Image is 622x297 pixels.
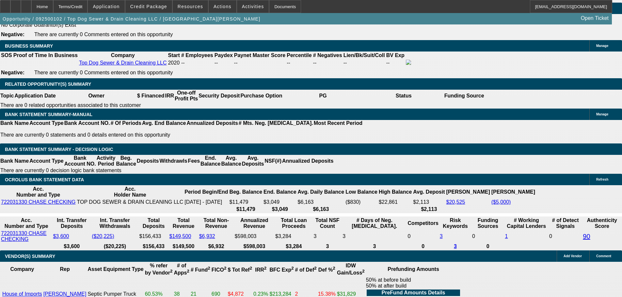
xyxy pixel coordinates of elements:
[313,217,342,230] th: Sum of the Total NSF Count and Total Overdraft Fee Count from Ocrolus
[145,263,173,275] b: % refer by Vendor
[1,52,12,59] th: SOS
[282,90,363,102] th: PG
[184,199,228,205] td: [DATE] - [DATE]
[263,206,296,213] th: $3,049
[198,90,240,102] th: Security Deposit
[313,230,342,243] td: 3
[139,217,168,230] th: Total Deposits
[491,199,511,205] a: ($5,000)
[242,155,264,167] th: Avg. Deposits
[444,90,485,102] th: Funding Source
[181,52,213,58] b: # Employees
[215,52,233,58] b: Paydex
[79,60,167,66] a: Top Dog Sewer & Drain Cleaning LLC
[0,132,362,138] p: There are currently 0 statements and 0 details entered on this opportunity
[295,267,317,273] b: # of Def
[229,199,263,205] td: $11,479
[578,13,611,24] a: Open Ticket
[229,206,263,213] th: $11,479
[242,4,264,9] span: Activities
[5,177,84,182] span: OCROLUS BANK STATEMENT DATA
[53,217,91,230] th: Int. Transfer Deposits
[583,233,590,240] a: 90
[564,254,582,258] span: Add Vendor
[91,243,138,250] th: ($20,225)
[263,186,296,198] th: End. Balance
[181,60,185,66] span: --
[64,120,110,126] th: Bank Account NO.
[10,266,34,272] b: Company
[406,60,411,65] img: facebook-icon.png
[333,266,335,271] sup: 2
[596,44,608,48] span: Manage
[491,186,535,198] th: [PERSON_NAME]
[472,230,504,243] td: 0
[116,155,136,167] th: Beg. Balance
[13,52,78,59] th: Proof of Time In Business
[382,290,445,295] b: PreFund Amounts Details
[5,43,53,49] span: BUSINESS SUMMARY
[1,217,52,230] th: Acc. Number and Type
[263,199,296,205] td: $3,049
[139,243,168,250] th: $156,433
[386,52,405,58] b: BV Exp
[130,4,167,9] span: Credit Package
[173,0,208,13] button: Resources
[184,186,228,198] th: Period Begin/End
[142,120,186,126] th: Avg. End Balance
[275,243,312,250] th: $3,284
[137,90,165,102] th: $ Financed
[234,217,274,230] th: Annualized Revenue
[1,199,76,205] a: 722031330 CHASE CHECKING
[363,90,444,102] th: Status
[472,243,504,250] th: 0
[407,243,439,250] th: 0
[212,267,227,273] b: FICO
[407,230,439,243] td: 0
[208,266,210,271] sup: 2
[314,266,316,271] sup: 2
[168,52,180,58] b: Start
[187,269,189,274] sup: 2
[3,16,260,22] span: Opportunity / 092500102 / Top Dog Sewer & Drain Cleaning LLC / [GEOGRAPHIC_DATA][PERSON_NAME]
[136,155,159,167] th: Deposits
[472,217,504,230] th: Funding Sources
[440,233,443,239] a: 3
[342,230,407,243] td: 3
[596,254,611,258] span: Comment
[269,267,294,273] b: BFC Exp
[234,243,274,250] th: $598,003
[282,155,334,167] th: Annualized Deposits
[96,155,116,167] th: Activity Period
[264,266,266,271] sup: 2
[413,199,445,205] td: $2,113
[170,269,172,274] sup: 2
[237,0,269,13] button: Activities
[174,263,189,275] b: # of Apps
[549,217,582,230] th: # of Detect Signals
[209,0,236,13] button: Actions
[264,155,282,167] th: NSF(#)
[318,267,335,273] b: Def %
[1,230,47,242] a: 722031330 CHASE CHECKING
[77,186,184,198] th: Acc. Holder Name
[275,217,312,230] th: Total Loan Proceeds
[413,206,445,213] th: $2,113
[92,233,114,239] a: ($20,225)
[5,112,92,117] span: BANK STATEMENT SUMMARY-MANUAL
[313,52,342,58] b: # Negatives
[1,32,24,37] b: Negative:
[446,199,465,205] a: $20,525
[53,243,91,250] th: $3,600
[343,52,385,58] b: Lien/Bk/Suit/Coll
[343,59,385,67] td: --
[297,186,345,198] th: Avg. Daily Balance
[596,112,608,116] span: Manage
[5,82,91,87] span: RELATED OPPORTUNITY(S) SUMMARY
[582,217,621,230] th: Authenticity Score
[2,291,42,297] a: House of Imports
[64,155,96,167] th: Bank Account NO.
[235,233,274,239] div: $598,003
[250,266,252,271] sup: 2
[199,233,215,239] a: $6,932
